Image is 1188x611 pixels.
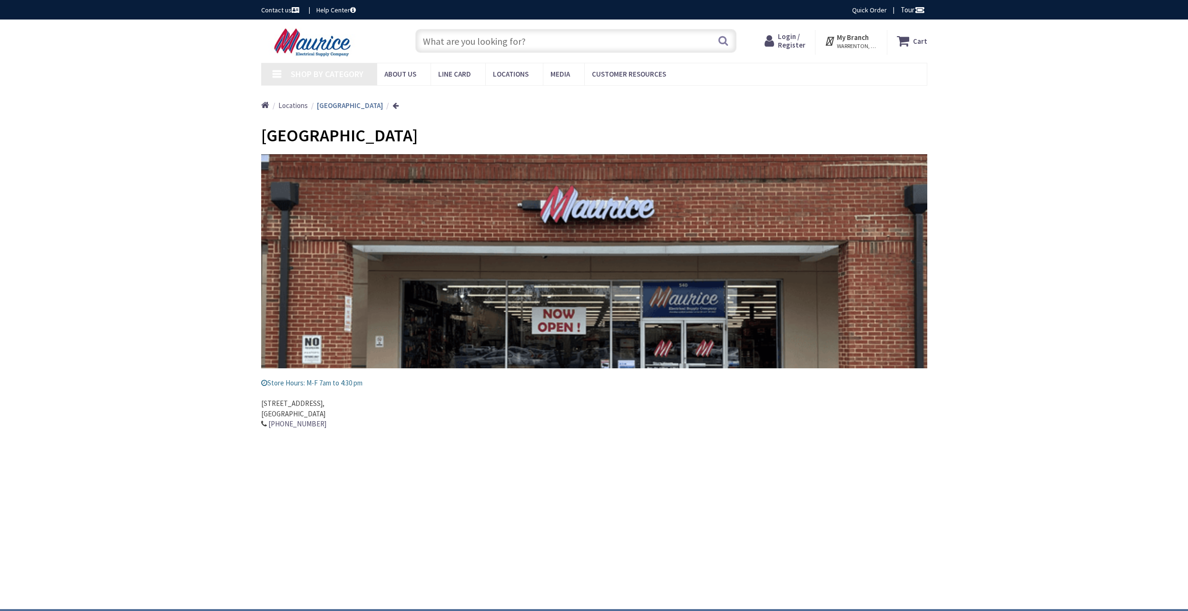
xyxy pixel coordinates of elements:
a: Contact us [261,5,301,15]
span: Locations [278,101,308,110]
span: [GEOGRAPHIC_DATA] [261,125,418,146]
span: Tour [901,5,925,14]
span: Line Card [438,69,471,79]
a: Cart [897,32,927,49]
span: Store Hours: M-F 7am to 4:30 pm [261,378,363,387]
span: Customer Resources [592,69,666,79]
strong: My Branch [837,33,869,42]
input: What are you looking for? [415,29,736,53]
img: Maurice Electrical Supply Company [261,28,366,57]
span: Login / Register [778,32,805,49]
img: mc_1.png [261,154,927,461]
strong: [GEOGRAPHIC_DATA] [317,101,383,110]
strong: Cart [913,32,927,49]
a: Help Center [316,5,356,15]
span: WARRENTON, [GEOGRAPHIC_DATA] [837,42,877,50]
span: About us [384,69,416,79]
span: Locations [493,69,529,79]
address: [STREET_ADDRESS], [GEOGRAPHIC_DATA] [261,388,927,429]
a: Locations [278,100,308,110]
a: Quick Order [852,5,887,15]
a: Login / Register [765,32,805,49]
span: Media [550,69,570,79]
span: Shop By Category [291,69,363,79]
div: My Branch WARRENTON, [GEOGRAPHIC_DATA] [825,32,877,49]
a: [PHONE_NUMBER] [268,419,326,429]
